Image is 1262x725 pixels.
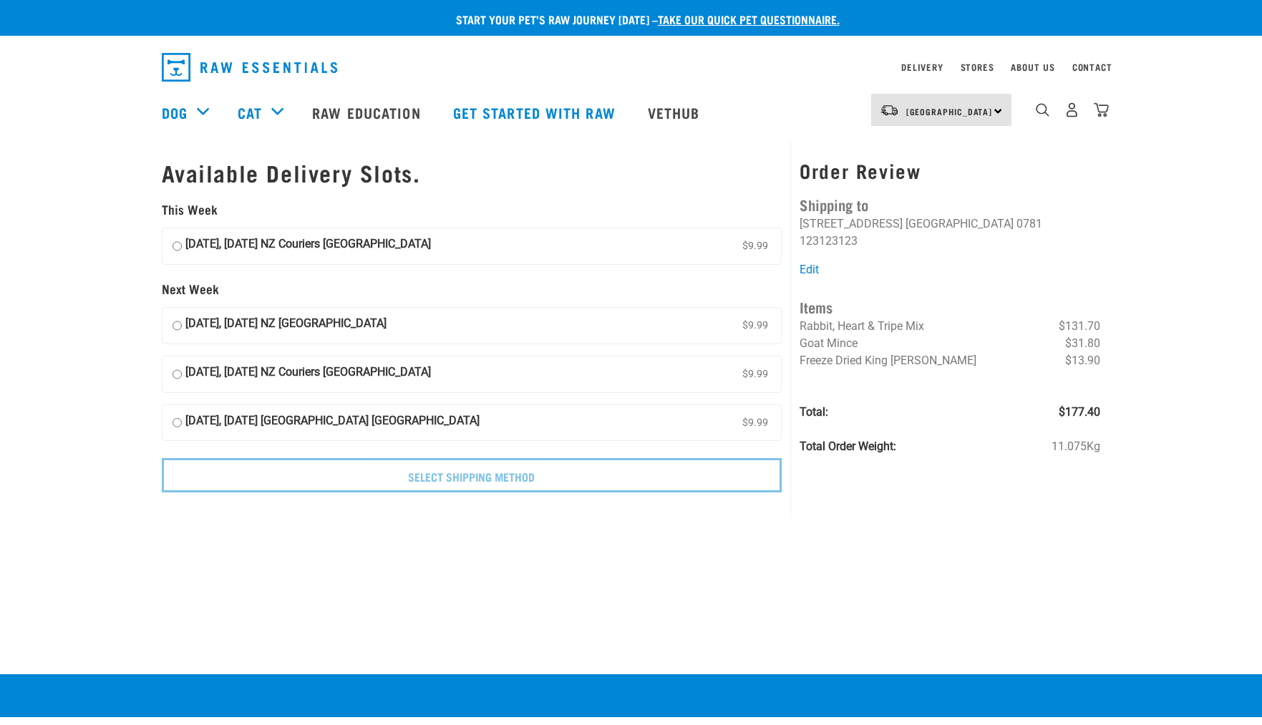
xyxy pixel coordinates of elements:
input: Select Shipping Method [162,458,782,492]
strong: [DATE], [DATE] NZ Couriers [GEOGRAPHIC_DATA] [185,235,431,257]
a: Cat [238,102,262,123]
a: Stores [961,64,994,69]
a: Vethub [634,84,718,141]
img: home-icon-1@2x.png [1036,103,1049,117]
input: [DATE], [DATE] [GEOGRAPHIC_DATA] [GEOGRAPHIC_DATA] $9.99 [173,412,182,434]
span: $31.80 [1065,335,1100,352]
input: [DATE], [DATE] NZ Couriers [GEOGRAPHIC_DATA] $9.99 [173,364,182,385]
span: $13.90 [1065,352,1100,369]
input: [DATE], [DATE] NZ [GEOGRAPHIC_DATA] $9.99 [173,315,182,336]
span: Rabbit, Heart & Tripe Mix [800,319,924,333]
span: $177.40 [1059,404,1100,421]
h5: This Week [162,203,782,217]
strong: Total: [800,405,828,419]
span: Freeze Dried King [PERSON_NAME] [800,354,976,367]
span: $9.99 [739,235,771,257]
nav: dropdown navigation [150,47,1112,87]
li: 123123123 [800,234,858,248]
span: $131.70 [1059,318,1100,335]
li: [STREET_ADDRESS] [800,217,903,230]
img: home-icon@2x.png [1094,102,1109,117]
a: Dog [162,102,188,123]
strong: [DATE], [DATE] NZ [GEOGRAPHIC_DATA] [185,315,387,336]
span: Goat Mince [800,336,858,350]
span: $9.99 [739,364,771,385]
a: take our quick pet questionnaire. [658,16,840,22]
span: 11.075Kg [1052,438,1100,455]
strong: [DATE], [DATE] NZ Couriers [GEOGRAPHIC_DATA] [185,364,431,385]
span: $9.99 [739,412,771,434]
span: [GEOGRAPHIC_DATA] [906,109,993,114]
img: van-moving.png [880,104,899,117]
a: Raw Education [298,84,438,141]
a: Delivery [901,64,943,69]
h4: Items [800,296,1100,318]
strong: [DATE], [DATE] [GEOGRAPHIC_DATA] [GEOGRAPHIC_DATA] [185,412,480,434]
li: [GEOGRAPHIC_DATA] 0781 [906,217,1042,230]
a: Get started with Raw [439,84,634,141]
h3: Order Review [800,160,1100,182]
span: $9.99 [739,315,771,336]
a: Edit [800,263,819,276]
a: About Us [1011,64,1054,69]
img: Raw Essentials Logo [162,53,337,82]
h5: Next Week [162,282,782,296]
a: Contact [1072,64,1112,69]
input: [DATE], [DATE] NZ Couriers [GEOGRAPHIC_DATA] $9.99 [173,235,182,257]
strong: Total Order Weight: [800,439,896,453]
h4: Shipping to [800,193,1100,215]
img: user.png [1064,102,1079,117]
h1: Available Delivery Slots. [162,160,782,185]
